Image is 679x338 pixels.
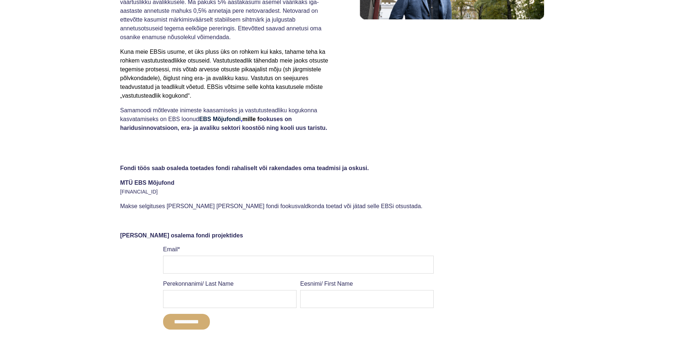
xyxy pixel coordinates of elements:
[120,107,327,131] span: Samamoodi mõtlevate inimeste kaasamiseks ja vastutusteadliku kogukonna kasvatamiseks on EBS loonud
[241,116,242,122] span: ,
[163,281,234,287] span: Perekonnanimi/ Last Name
[120,231,559,240] p: [PERSON_NAME] osalema fondi projektides
[120,189,158,195] span: [FINANCIAL_ID]
[120,49,328,99] span: Kuna meie EBSis usume, et üks pluss üks on rohkem kui kaks, tahame teha ka rohkem vastutusteadlik...
[120,164,559,173] p: Fondi töös saab osaleda toetades fondi rahaliselt või rakendades oma teadmisi ja oskusi.
[242,116,259,122] span: mille f
[199,116,241,122] a: EBS Mõjufondi
[120,202,559,211] p: Makse selgituses [PERSON_NAME] [PERSON_NAME] fondi fookusvaldkonda toetad või jätad selle EBSi ot...
[120,180,174,186] span: MTÜ EBS Mõjufond
[163,246,178,252] span: Email
[300,281,353,287] span: Eesnimi/ First Name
